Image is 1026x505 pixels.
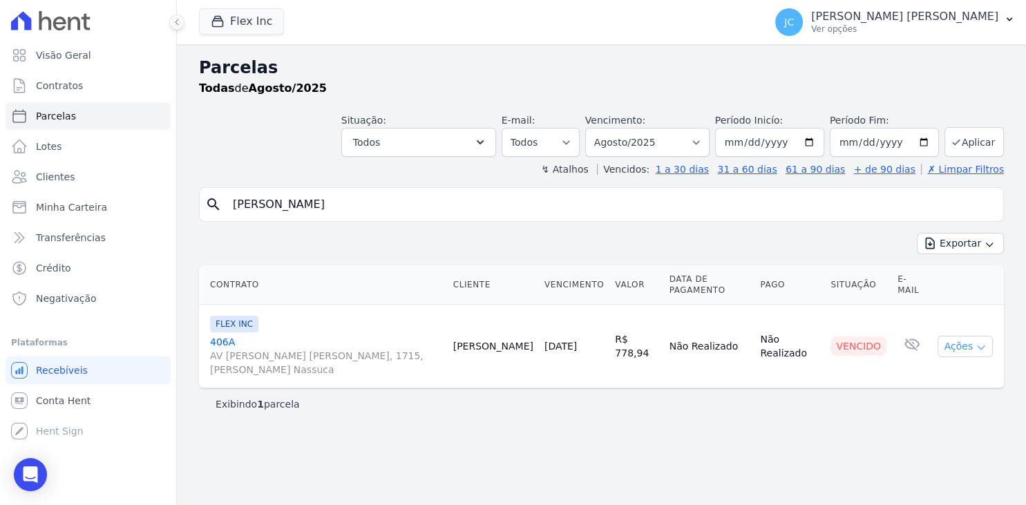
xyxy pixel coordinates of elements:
span: Todos [353,134,380,151]
span: AV [PERSON_NAME] [PERSON_NAME], 1715, [PERSON_NAME] Nassuca [210,349,442,377]
div: Open Intercom Messenger [14,458,47,491]
a: + de 90 dias [854,164,915,175]
th: Situação [825,265,892,305]
button: Aplicar [944,127,1004,157]
span: Crédito [36,261,71,275]
th: Pago [754,265,825,305]
span: JC [784,17,794,27]
span: Conta Hent [36,394,91,408]
a: 31 a 60 dias [717,164,777,175]
label: E-mail: [502,115,535,126]
b: 1 [257,399,264,410]
input: Buscar por nome do lote ou do cliente [225,191,998,218]
a: Lotes [6,133,171,160]
th: Valor [609,265,663,305]
a: Transferências [6,224,171,251]
label: Período Inicío: [715,115,783,126]
td: Não Realizado [664,305,755,388]
label: Período Fim: [830,113,939,128]
a: [DATE] [544,341,577,352]
p: Exibindo parcela [216,397,300,411]
label: Vencimento: [585,115,645,126]
td: Não Realizado [754,305,825,388]
a: Negativação [6,285,171,312]
a: Parcelas [6,102,171,130]
button: Todos [341,128,496,157]
label: Situação: [341,115,386,126]
a: 61 a 90 dias [786,164,845,175]
i: search [205,196,222,213]
label: Vencidos: [597,164,649,175]
a: Conta Hent [6,387,171,415]
th: E-mail [892,265,932,305]
a: 1 a 30 dias [656,164,709,175]
a: 406AAV [PERSON_NAME] [PERSON_NAME], 1715, [PERSON_NAME] Nassuca [210,335,442,377]
div: Vencido [830,336,886,356]
button: Flex Inc [199,8,284,35]
a: Minha Carteira [6,193,171,221]
span: Clientes [36,170,75,184]
span: Lotes [36,140,62,153]
td: [PERSON_NAME] [448,305,539,388]
span: Visão Geral [36,48,91,62]
span: Negativação [36,292,97,305]
button: JC [PERSON_NAME] [PERSON_NAME] Ver opções [764,3,1026,41]
p: de [199,80,327,97]
span: FLEX INC [210,316,258,332]
span: Recebíveis [36,363,88,377]
div: Plataformas [11,334,165,351]
a: Crédito [6,254,171,282]
span: Contratos [36,79,83,93]
strong: Agosto/2025 [249,82,327,95]
td: R$ 778,94 [609,305,663,388]
p: [PERSON_NAME] [PERSON_NAME] [811,10,998,23]
th: Cliente [448,265,539,305]
span: Transferências [36,231,106,245]
label: ↯ Atalhos [541,164,588,175]
a: ✗ Limpar Filtros [921,164,1004,175]
button: Exportar [917,233,1004,254]
h2: Parcelas [199,55,1004,80]
strong: Todas [199,82,235,95]
th: Vencimento [539,265,609,305]
a: Recebíveis [6,356,171,384]
p: Ver opções [811,23,998,35]
span: Minha Carteira [36,200,107,214]
th: Contrato [199,265,448,305]
span: Parcelas [36,109,76,123]
a: Contratos [6,72,171,99]
a: Clientes [6,163,171,191]
th: Data de Pagamento [664,265,755,305]
button: Ações [938,336,993,357]
a: Visão Geral [6,41,171,69]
